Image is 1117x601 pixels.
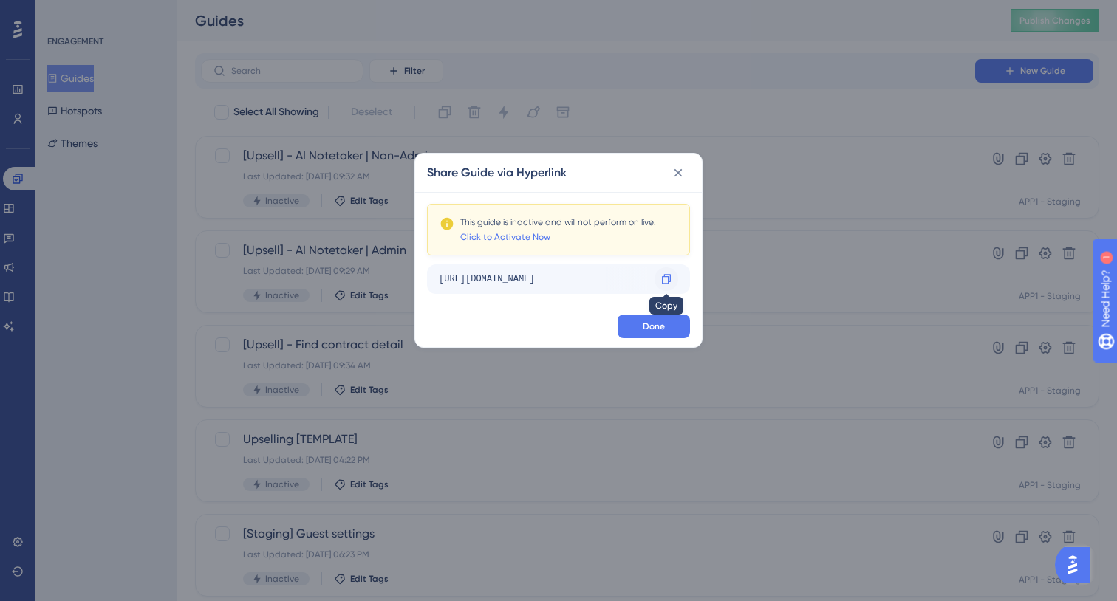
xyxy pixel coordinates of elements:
[439,267,649,291] div: [URL][DOMAIN_NAME]
[103,7,107,19] div: 1
[1055,543,1099,587] iframe: UserGuiding AI Assistant Launcher
[35,4,92,21] span: Need Help?
[427,164,567,182] h2: Share Guide via Hyperlink
[460,216,656,228] div: This guide is inactive and will not perform on live.
[643,320,665,332] span: Done
[460,231,550,243] a: Click to Activate Now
